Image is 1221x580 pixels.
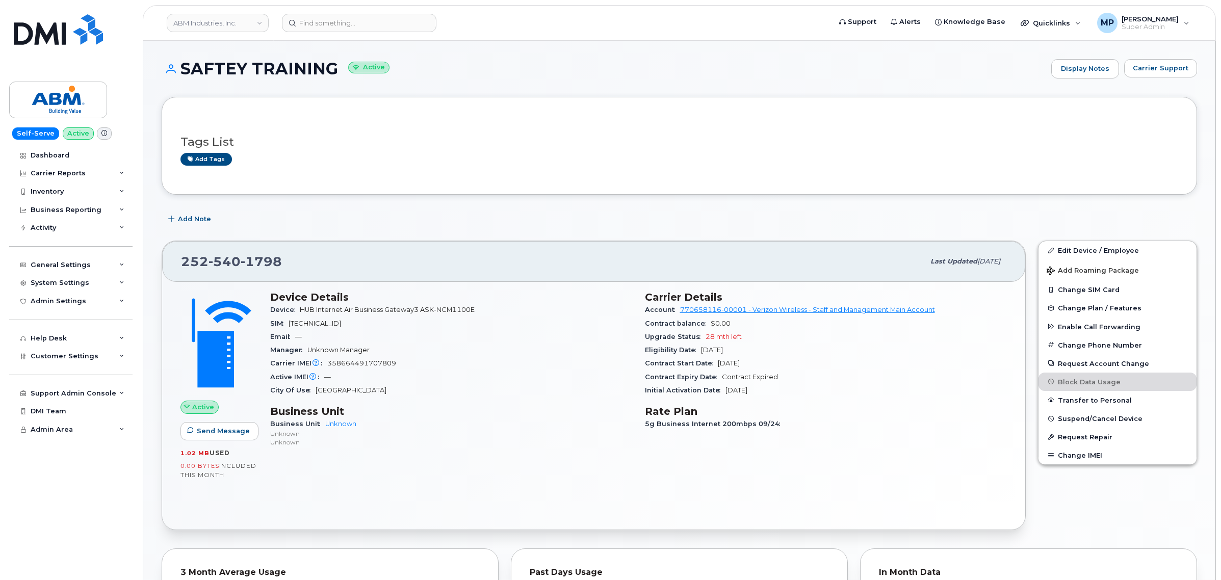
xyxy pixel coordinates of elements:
[1038,391,1197,409] button: Transfer to Personal
[178,214,211,224] span: Add Note
[1038,409,1197,428] button: Suspend/Cancel Device
[241,254,282,269] span: 1798
[327,359,396,367] span: 358664491707809
[680,306,935,313] a: 770658116-00001 - Verizon Wireless - Staff and Management Main Account
[645,333,706,340] span: Upgrade Status
[348,62,389,73] small: Active
[270,429,633,438] p: Unknown
[722,373,778,381] span: Contract Expired
[1058,415,1142,423] span: Suspend/Cancel Device
[645,346,701,354] span: Eligibility Date
[1038,318,1197,336] button: Enable Call Forwarding
[300,306,475,313] span: HUB Internet Air Business Gateway3 ASK-NCM1100E
[270,359,327,367] span: Carrier IMEI
[181,254,282,269] span: 252
[645,373,722,381] span: Contract Expiry Date
[725,386,747,394] span: [DATE]
[1038,336,1197,354] button: Change Phone Number
[210,449,230,457] span: used
[645,359,718,367] span: Contract Start Date
[270,346,307,354] span: Manager
[209,254,241,269] span: 540
[180,136,1178,148] h3: Tags List
[162,60,1046,77] h1: SAFTEY TRAINING
[1051,59,1119,78] a: Display Notes
[270,420,325,428] span: Business Unit
[1038,241,1197,259] a: Edit Device / Employee
[270,438,633,446] p: Unknown
[162,210,220,228] button: Add Note
[270,320,289,327] span: SIM
[1038,259,1197,280] button: Add Roaming Package
[180,567,480,577] div: 3 Month Average Usage
[879,567,1178,577] div: In Month Data
[180,450,210,457] span: 1.02 MB
[270,386,316,394] span: City Of Use
[180,462,219,469] span: 0.00 Bytes
[192,402,214,412] span: Active
[701,346,723,354] span: [DATE]
[270,405,633,417] h3: Business Unit
[930,257,977,265] span: Last updated
[1047,267,1139,276] span: Add Roaming Package
[325,420,356,428] a: Unknown
[1038,428,1197,446] button: Request Repair
[324,373,331,381] span: —
[1133,63,1188,73] span: Carrier Support
[180,153,232,166] a: Add tags
[706,333,742,340] span: 28 mth left
[1038,446,1197,464] button: Change IMEI
[1058,323,1140,330] span: Enable Call Forwarding
[270,373,324,381] span: Active IMEI
[307,346,370,354] span: Unknown Manager
[316,386,386,394] span: [GEOGRAPHIC_DATA]
[718,359,740,367] span: [DATE]
[180,422,258,440] button: Send Message
[977,257,1000,265] span: [DATE]
[270,306,300,313] span: Device
[645,420,785,428] span: 5g Business Internet 200mbps 09/24
[270,291,633,303] h3: Device Details
[645,306,680,313] span: Account
[645,405,1007,417] h3: Rate Plan
[270,333,295,340] span: Email
[645,291,1007,303] h3: Carrier Details
[1038,299,1197,317] button: Change Plan / Features
[1038,354,1197,373] button: Request Account Change
[197,426,250,436] span: Send Message
[711,320,731,327] span: $0.00
[530,567,829,577] div: Past Days Usage
[1124,59,1197,77] button: Carrier Support
[1038,373,1197,391] button: Block Data Usage
[1058,304,1141,312] span: Change Plan / Features
[645,320,711,327] span: Contract balance
[645,386,725,394] span: Initial Activation Date
[289,320,341,327] span: [TECHNICAL_ID]
[295,333,302,340] span: —
[1038,280,1197,299] button: Change SIM Card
